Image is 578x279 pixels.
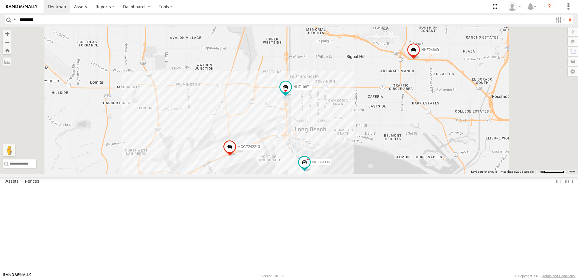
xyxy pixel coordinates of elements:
[3,30,11,38] button: Zoom in
[515,274,575,278] div: © Copyright 2025 -
[555,177,561,186] label: Dock Summary Table to the Left
[569,171,575,173] a: Terms (opens in new tab)
[13,15,18,24] label: Search Query
[567,177,573,186] label: Hide Summary Table
[2,177,21,186] label: Assets
[553,15,566,24] label: Search Filter Options
[22,177,42,186] label: Fences
[501,170,534,173] span: Map data ©2025 Google
[568,67,578,76] label: Map Settings
[537,170,544,173] span: 1 km
[544,2,554,11] i: ?
[3,57,11,66] label: Measure
[561,177,567,186] label: Dock Summary Table to the Right
[3,144,15,156] button: Drag Pegman onto the map to open Street View
[3,46,11,54] button: Zoom Home
[535,170,566,174] button: Map Scale: 1 km per 63 pixels
[3,273,31,279] a: Visit our Website
[294,85,311,89] span: NHZ10871
[261,274,284,278] div: Version: 307.00
[505,2,523,11] div: Zulema McIntosch
[421,48,439,52] span: NHZ24640
[543,274,575,278] a: Terms and Conditions
[238,145,260,149] span: MCCZ242213
[6,5,37,9] img: rand-logo.svg
[312,160,330,164] span: NHZ29005
[3,38,11,46] button: Zoom out
[471,170,497,174] button: Keyboard shortcuts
